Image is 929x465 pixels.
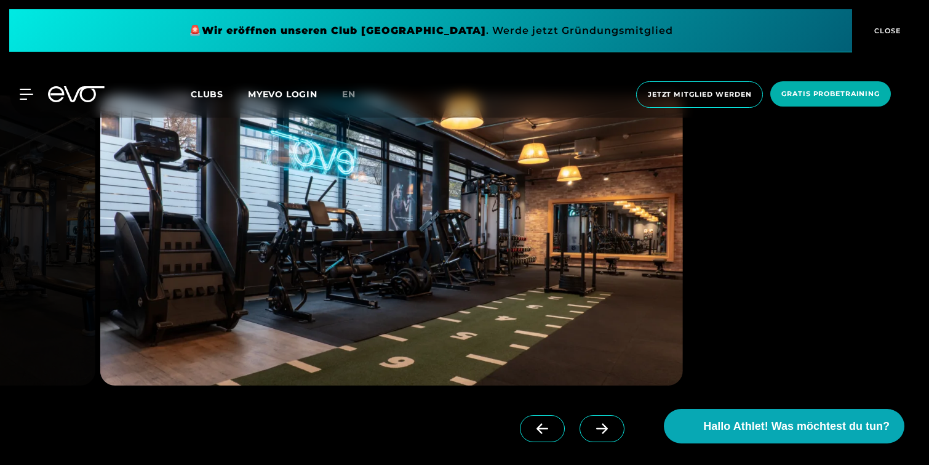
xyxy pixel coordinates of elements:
[767,81,895,108] a: Gratis Probetraining
[100,95,683,386] img: evofitness
[664,409,904,443] button: Hallo Athlet! Was möchtest du tun?
[191,89,223,100] span: Clubs
[632,81,767,108] a: Jetzt Mitglied werden
[781,89,880,99] span: Gratis Probetraining
[648,89,751,100] span: Jetzt Mitglied werden
[703,418,890,435] span: Hallo Athlet! Was möchtest du tun?
[342,87,370,102] a: en
[342,89,356,100] span: en
[852,9,920,52] button: CLOSE
[191,88,248,100] a: Clubs
[871,25,901,36] span: CLOSE
[248,89,317,100] a: MYEVO LOGIN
